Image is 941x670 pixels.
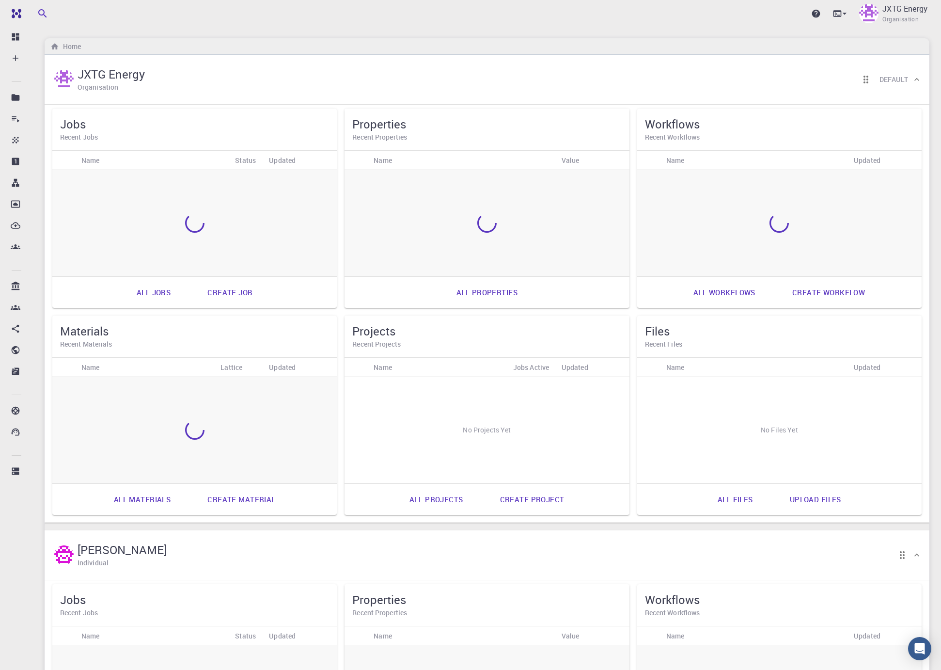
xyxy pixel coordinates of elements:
[45,105,929,523] div: JXTG EnergyJXTG EnergyOrganisationReorder cardsDefault
[854,358,880,377] div: Updated
[345,626,369,645] div: Icon
[374,151,392,170] div: Name
[893,545,912,565] button: Reorder cards
[269,151,296,170] div: Updated
[562,358,588,377] div: Updated
[645,607,914,618] h6: Recent Workflows
[264,151,337,170] div: Updated
[269,358,296,377] div: Updated
[264,358,337,377] div: Updated
[562,151,580,170] div: Value
[369,358,508,377] div: Name
[666,626,685,645] div: Name
[220,358,242,377] div: Lattice
[645,323,914,339] h5: Files
[882,15,919,24] span: Organisation
[52,358,77,377] div: Icon
[637,358,661,377] div: Icon
[661,151,849,170] div: Name
[8,9,21,18] img: logo
[45,55,929,105] div: JXTG EnergyJXTG EnergyOrganisationReorder cardsDefault
[78,66,145,82] h5: JXTG Energy
[508,358,557,377] div: Jobs Active
[908,637,931,660] div: Open Intercom Messenger
[60,132,329,143] h6: Recent Jobs
[645,339,914,350] h6: Recent Files
[48,41,83,52] nav: breadcrumb
[230,151,264,170] div: Status
[637,377,922,483] div: No Files Yet
[707,488,764,511] a: All files
[60,323,329,339] h5: Materials
[54,545,74,565] img: Goto Masanao
[374,626,392,645] div: Name
[352,607,621,618] h6: Recent Properties
[645,116,914,132] h5: Workflows
[78,542,167,558] h5: [PERSON_NAME]
[197,488,286,511] a: Create material
[126,281,181,304] a: All jobs
[779,488,852,511] a: Upload files
[849,151,922,170] div: Updated
[81,358,100,377] div: Name
[854,626,880,645] div: Updated
[60,116,329,132] h5: Jobs
[345,358,369,377] div: Icon
[849,358,922,377] div: Updated
[60,339,329,350] h6: Recent Materials
[557,151,629,170] div: Value
[81,626,100,645] div: Name
[77,626,230,645] div: Name
[60,607,329,618] h6: Recent Jobs
[264,626,337,645] div: Updated
[103,488,182,511] a: All materials
[399,488,473,511] a: All projects
[557,358,629,377] div: Updated
[345,151,369,170] div: Icon
[849,626,922,645] div: Updated
[52,626,77,645] div: Icon
[352,116,621,132] h5: Properties
[345,377,629,483] div: No Projects Yet
[666,151,685,170] div: Name
[235,626,256,645] div: Status
[235,151,256,170] div: Status
[352,592,621,607] h5: Properties
[859,4,878,23] img: JXTG Energy
[661,358,849,377] div: Name
[856,70,876,89] button: Reorder cards
[54,70,74,89] img: JXTG Energy
[557,626,629,645] div: Value
[230,626,264,645] div: Status
[60,592,329,607] h5: Jobs
[446,281,528,304] a: All properties
[369,626,556,645] div: Name
[78,558,109,568] h6: Individual
[352,132,621,143] h6: Recent Properties
[352,323,621,339] h5: Projects
[645,592,914,607] h5: Workflows
[59,41,81,52] h6: Home
[513,358,549,377] div: Jobs Active
[782,281,876,304] a: Create workflow
[269,626,296,645] div: Updated
[637,626,661,645] div: Icon
[52,151,77,170] div: Icon
[562,626,580,645] div: Value
[197,281,263,304] a: Create job
[854,151,880,170] div: Updated
[637,151,661,170] div: Icon
[645,132,914,143] h6: Recent Workflows
[369,151,556,170] div: Name
[77,358,216,377] div: Name
[352,339,621,350] h6: Recent Projects
[661,626,849,645] div: Name
[879,74,908,85] h6: Default
[882,3,927,15] p: JXTG Energy
[666,358,685,377] div: Name
[489,488,575,511] a: Create project
[374,358,392,377] div: Name
[81,151,100,170] div: Name
[78,82,118,93] h6: Organisation
[216,358,264,377] div: Lattice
